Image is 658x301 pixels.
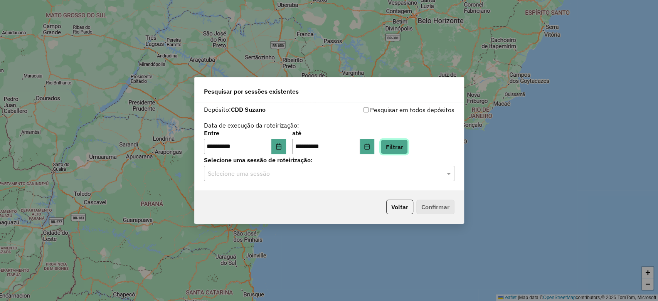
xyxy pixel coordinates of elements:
label: até [292,128,374,138]
label: Data de execução da roteirização: [204,121,299,130]
label: Selecione uma sessão de roteirização: [204,155,454,165]
label: Depósito: [204,105,266,114]
div: Pesquisar em todos depósitos [329,105,454,114]
label: Entre [204,128,286,138]
strong: CDD Suzano [231,106,266,113]
span: Pesquisar por sessões existentes [204,87,299,96]
button: Voltar [386,200,413,214]
button: Choose Date [271,139,286,154]
button: Choose Date [360,139,375,154]
button: Filtrar [380,140,408,154]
